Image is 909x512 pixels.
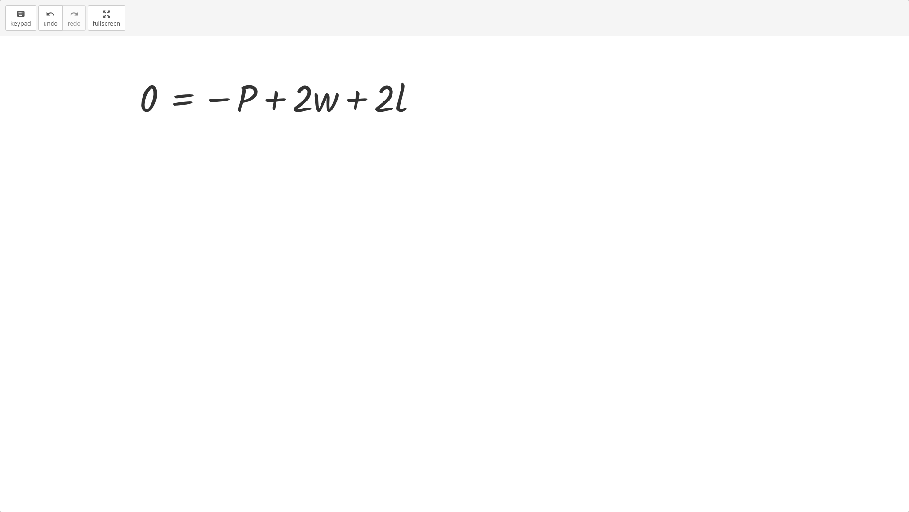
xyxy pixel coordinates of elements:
button: fullscreen [88,5,125,31]
button: undoundo [38,5,63,31]
i: redo [70,9,79,20]
span: keypad [10,20,31,27]
span: undo [44,20,58,27]
button: keyboardkeypad [5,5,36,31]
span: redo [68,20,80,27]
span: fullscreen [93,20,120,27]
button: redoredo [62,5,86,31]
i: keyboard [16,9,25,20]
i: undo [46,9,55,20]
